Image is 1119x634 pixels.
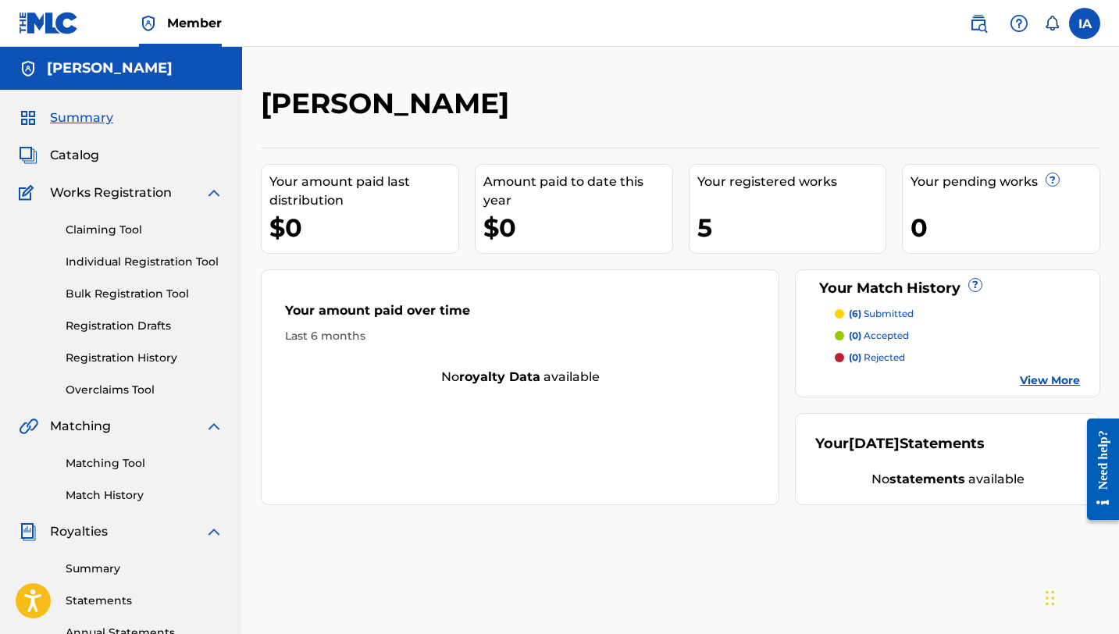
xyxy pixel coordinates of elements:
a: Matching Tool [66,455,223,472]
a: (0) rejected [835,351,1080,365]
div: User Menu [1069,8,1100,39]
span: Works Registration [50,183,172,202]
a: Summary [66,561,223,577]
a: Overclaims Tool [66,382,223,398]
span: ? [969,279,982,291]
img: expand [205,417,223,436]
span: (0) [849,351,861,363]
a: Claiming Tool [66,222,223,238]
iframe: Chat Widget [1041,559,1119,634]
div: $0 [269,210,458,245]
img: Matching [19,417,38,436]
a: Public Search [963,8,994,39]
strong: statements [889,472,965,486]
img: Works Registration [19,183,39,202]
iframe: Resource Center [1075,406,1119,532]
strong: royalty data [459,369,540,384]
p: rejected [849,351,905,365]
div: Notifications [1044,16,1060,31]
img: expand [205,522,223,541]
div: Your amount paid last distribution [269,173,458,210]
a: Individual Registration Tool [66,254,223,270]
div: Your pending works [911,173,1099,191]
div: Amount paid to date this year [483,173,672,210]
p: accepted [849,329,909,343]
a: Match History [66,487,223,504]
a: Bulk Registration Tool [66,286,223,302]
span: ? [1046,173,1059,186]
div: 0 [911,210,1099,245]
img: Royalties [19,522,37,541]
span: Matching [50,417,111,436]
div: Your registered works [697,173,886,191]
a: CatalogCatalog [19,146,99,165]
div: Last 6 months [285,328,755,344]
img: search [969,14,988,33]
img: Accounts [19,59,37,78]
a: SummarySummary [19,109,113,127]
div: Your amount paid over time [285,301,755,328]
div: No available [262,368,779,386]
img: MLC Logo [19,12,79,34]
div: Your Statements [815,433,985,454]
div: Help [1003,8,1035,39]
a: (6) submitted [835,307,1080,321]
p: submitted [849,307,914,321]
h5: Ivane Archvadze [47,59,173,77]
img: expand [205,183,223,202]
img: Catalog [19,146,37,165]
a: Registration History [66,350,223,366]
img: Summary [19,109,37,127]
span: (0) [849,329,861,341]
a: View More [1020,372,1080,389]
a: Statements [66,593,223,609]
h2: [PERSON_NAME] [261,86,517,121]
a: Registration Drafts [66,318,223,334]
div: 5 [697,210,886,245]
div: Drag [1046,575,1055,622]
div: Your Match History [815,278,1080,299]
span: (6) [849,308,861,319]
span: Summary [50,109,113,127]
span: Catalog [50,146,99,165]
span: Royalties [50,522,108,541]
a: (0) accepted [835,329,1080,343]
span: [DATE] [849,435,900,452]
img: Top Rightsholder [139,14,158,33]
div: No available [815,470,1080,489]
div: $0 [483,210,672,245]
img: help [1010,14,1028,33]
span: Member [167,14,222,32]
